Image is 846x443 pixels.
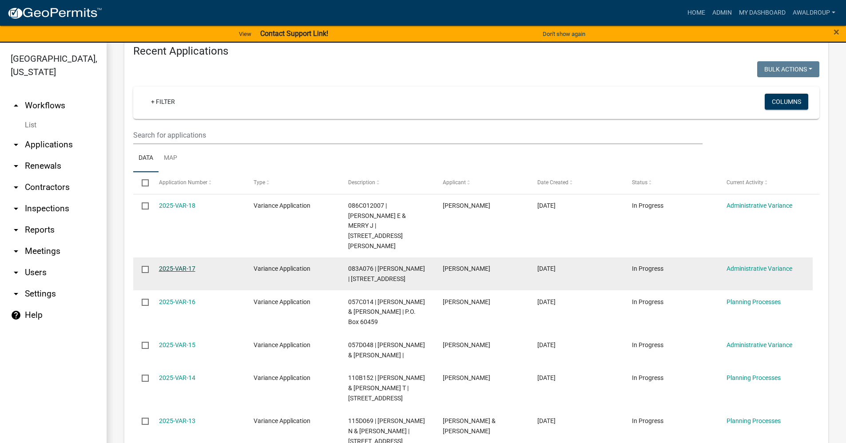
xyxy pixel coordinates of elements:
datatable-header-cell: Status [624,172,718,194]
i: arrow_drop_down [11,203,21,214]
datatable-header-cell: Type [245,172,339,194]
span: lonnie earl allen [443,202,490,209]
span: Variance Application [254,298,310,305]
span: In Progress [632,417,663,424]
a: Administrative Variance [727,341,792,348]
a: View [235,27,255,41]
a: Administrative Variance [727,202,792,209]
datatable-header-cell: Description [340,172,434,194]
a: Data [133,144,159,173]
a: 2025-VAR-17 [159,265,195,272]
datatable-header-cell: Current Activity [718,172,813,194]
span: 083A076 | MONTGOMERY H B JR | 5689 Sandhurst Drive [348,265,425,282]
span: Variance Application [254,417,310,424]
span: Application Number [159,179,207,186]
a: My Dashboard [735,4,789,21]
a: Home [684,4,709,21]
button: Bulk Actions [757,61,819,77]
i: arrow_drop_down [11,182,21,193]
span: In Progress [632,202,663,209]
i: help [11,310,21,320]
span: Kerry & Alison Phillips [443,417,496,435]
span: × [834,26,839,38]
span: 086C012007 | ALLEN LONNIE E & MERRY J | 2735 Tribble Mill Road [348,202,406,249]
span: Applicant [443,179,466,186]
span: Variance Application [254,265,310,272]
span: Date Created [537,179,568,186]
span: Current Activity [727,179,763,186]
a: 2025-VAR-14 [159,374,195,381]
a: 2025-VAR-15 [159,341,195,348]
a: Administrative Variance [727,265,792,272]
strong: Contact Support Link! [260,29,328,38]
span: 09/12/2025 [537,265,556,272]
a: Planning Processes [727,374,781,381]
span: Variance Application [254,374,310,381]
span: In Progress [632,265,663,272]
a: Admin [709,4,735,21]
a: 2025-VAR-18 [159,202,195,209]
i: arrow_drop_down [11,225,21,235]
span: 07/21/2025 [537,374,556,381]
span: Variance Application [254,341,310,348]
a: awaldroup [789,4,839,21]
button: Don't show again [539,27,589,41]
span: 057C014 | TURNER MARIUS & TERRY | P.O. Box 60459 [348,298,425,326]
button: Columns [765,94,808,110]
span: 07/17/2025 [537,417,556,424]
span: 07/30/2025 [537,341,556,348]
i: arrow_drop_down [11,267,21,278]
span: Variance Application [254,202,310,209]
datatable-header-cell: Applicant [434,172,529,194]
span: Kristy Everett [443,298,490,305]
span: Type [254,179,265,186]
datatable-header-cell: Select [133,172,150,194]
a: Planning Processes [727,417,781,424]
a: 2025-VAR-16 [159,298,195,305]
input: Search for applications [133,126,703,144]
i: arrow_drop_down [11,161,21,171]
i: arrow_drop_down [11,139,21,150]
span: Jeremy Crosby [443,341,490,348]
a: Planning Processes [727,298,781,305]
span: In Progress [632,298,663,305]
span: 07/31/2025 [537,298,556,305]
i: arrow_drop_up [11,100,21,111]
a: 2025-VAR-13 [159,417,195,424]
datatable-header-cell: Date Created [529,172,624,194]
h4: Recent Applications [133,45,819,58]
i: arrow_drop_down [11,246,21,257]
span: Description [348,179,375,186]
span: 057D048 | ROGERS PHILLIP M & DONNA M | [348,341,425,359]
a: + Filter [144,94,182,110]
span: THOMAS EARNEST [443,374,490,381]
span: Status [632,179,647,186]
span: George Emami [443,265,490,272]
datatable-header-cell: Application Number [150,172,245,194]
span: In Progress [632,374,663,381]
a: Map [159,144,183,173]
i: arrow_drop_down [11,289,21,299]
span: In Progress [632,341,663,348]
span: 110B152 | EARNEST THOMAS J III & KELLIE T | 171 N Steel Bridge Rd [348,374,425,402]
button: Close [834,27,839,37]
span: 09/16/2025 [537,202,556,209]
